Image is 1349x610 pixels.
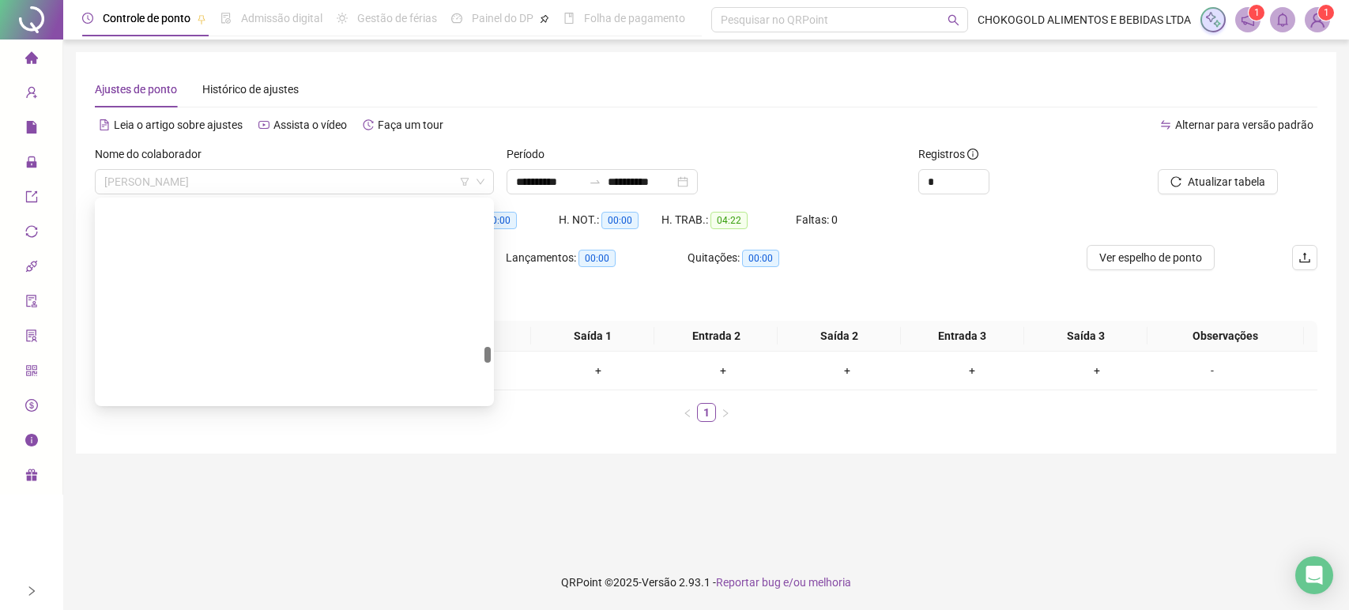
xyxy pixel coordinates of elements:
[683,409,692,418] span: left
[531,321,654,352] th: Saída 1
[978,11,1191,28] span: CHOKOGOLD ALIMENTOS E BEBIDAS LTDA
[25,392,38,424] span: dollar
[506,249,688,267] div: Lançamentos:
[967,149,978,160] span: info-circle
[1306,8,1329,32] img: 14563
[716,403,735,422] button: right
[95,145,212,163] label: Nome do colaborador
[1166,362,1259,379] div: -
[457,211,559,229] div: HE 3:
[654,321,778,352] th: Entrada 2
[710,212,748,229] span: 04:22
[716,403,735,422] li: Próxima página
[451,13,462,24] span: dashboard
[25,253,38,284] span: api
[25,322,38,354] span: solution
[507,145,555,163] label: Período
[82,13,93,24] span: clock-circle
[1158,169,1278,194] button: Atualizar tabela
[1154,327,1298,345] span: Observações
[220,13,232,24] span: file-done
[589,175,601,188] span: swap-right
[792,362,904,379] div: +
[667,362,779,379] div: +
[1087,245,1215,270] button: Ver espelho de ponto
[197,14,206,24] span: pushpin
[25,218,38,250] span: sync
[678,403,697,422] button: left
[337,13,348,24] span: sun
[25,44,38,76] span: home
[1324,7,1329,18] span: 1
[778,321,901,352] th: Saída 2
[697,403,716,422] li: 1
[202,81,299,98] div: Histórico de ajustes
[742,250,779,267] span: 00:00
[698,404,715,421] a: 1
[1188,173,1265,190] span: Atualizar tabela
[1204,11,1222,28] img: sparkle-icon.fc2bf0ac1784a2077858766a79e2daf3.svg
[25,149,38,180] span: lock
[1170,176,1181,187] span: reload
[1249,5,1264,21] sup: 1
[460,177,469,186] span: filter
[1295,556,1333,594] div: Open Intercom Messenger
[363,119,374,130] span: history
[1276,13,1290,27] span: bell
[1254,7,1260,18] span: 1
[559,211,661,229] div: H. NOT.:
[796,213,838,226] span: Faltas: 0
[584,12,685,24] span: Folha de pagamento
[273,119,347,131] span: Assista o vídeo
[378,119,443,131] span: Faça um tour
[642,576,676,589] span: Versão
[25,461,38,493] span: gift
[99,119,110,130] span: file-text
[258,119,269,130] span: youtube
[1147,321,1304,352] th: Observações
[1024,321,1147,352] th: Saída 3
[540,14,549,24] span: pushpin
[589,175,601,188] span: to
[241,12,322,24] span: Admissão digital
[916,362,1028,379] div: +
[563,13,575,24] span: book
[25,357,38,389] span: qrcode
[678,403,697,422] li: Página anterior
[1041,362,1153,379] div: +
[542,362,654,379] div: +
[472,12,533,24] span: Painel do DP
[104,170,484,194] span: NELMA BARROS DOS SANTOS
[661,211,796,229] div: H. TRAB.:
[25,183,38,215] span: export
[25,427,38,458] span: info-circle
[26,586,37,597] span: right
[948,14,959,26] span: search
[63,555,1349,610] footer: QRPoint © 2025 - 2.93.1 -
[1318,5,1334,21] sup: Atualize o seu contato no menu Meus Dados
[25,288,38,319] span: audit
[918,145,978,163] span: Registros
[1175,119,1313,131] span: Alternar para versão padrão
[480,212,517,229] span: 00:00
[721,409,730,418] span: right
[114,119,243,131] span: Leia o artigo sobre ajustes
[1160,119,1171,130] span: swap
[578,250,616,267] span: 00:00
[688,249,840,267] div: Quitações:
[25,79,38,111] span: user-add
[1298,251,1311,264] span: upload
[901,321,1024,352] th: Entrada 3
[103,12,190,24] span: Controle de ponto
[601,212,639,229] span: 00:00
[357,12,437,24] span: Gestão de férias
[716,576,851,589] span: Reportar bug e/ou melhoria
[1241,13,1255,27] span: notification
[1099,249,1202,266] span: Ver espelho de ponto
[25,114,38,145] span: file
[95,81,177,98] div: Ajustes de ponto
